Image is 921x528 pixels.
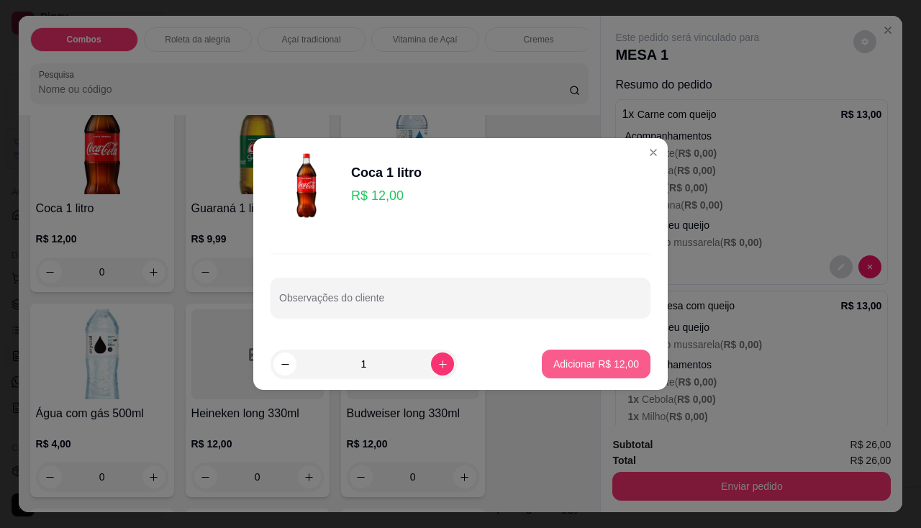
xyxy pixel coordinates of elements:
[273,352,296,375] button: decrease-product-quantity
[351,163,422,183] div: Coca 1 litro
[351,186,422,206] p: R$ 12,00
[431,352,454,375] button: increase-product-quantity
[542,350,650,378] button: Adicionar R$ 12,00
[642,141,665,164] button: Close
[553,357,639,371] p: Adicionar R$ 12,00
[271,150,342,222] img: product-image
[279,296,642,311] input: Observações do cliente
